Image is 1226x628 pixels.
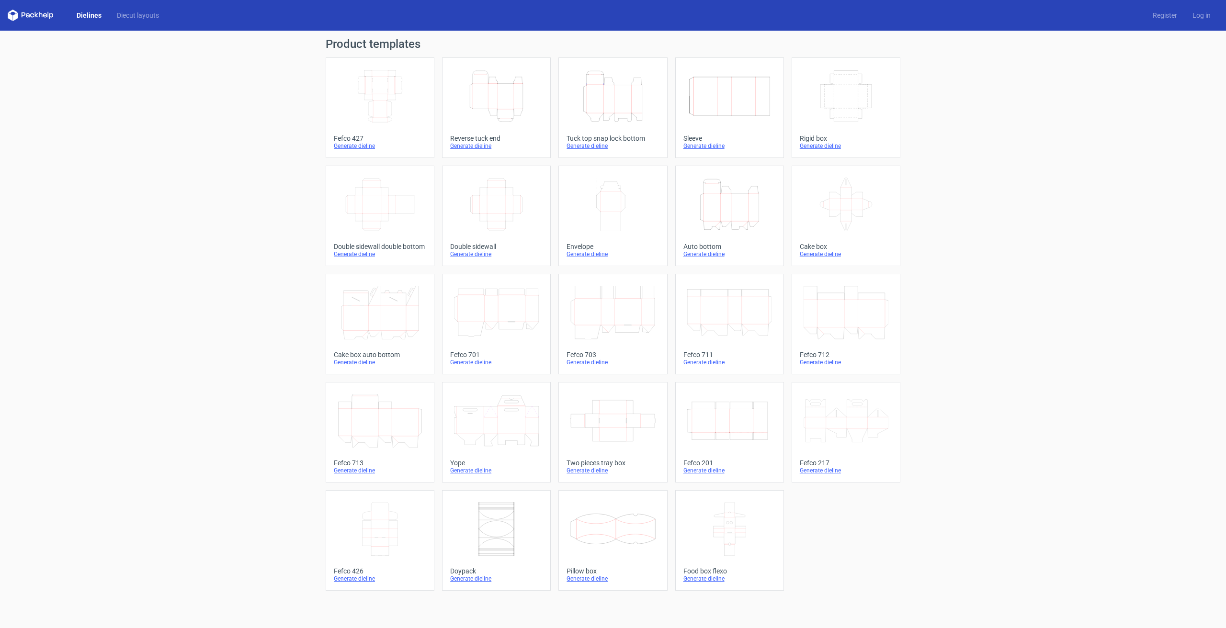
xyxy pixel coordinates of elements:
[450,567,543,575] div: Doypack
[558,490,667,591] a: Pillow boxGenerate dieline
[567,351,659,359] div: Fefco 703
[334,243,426,250] div: Double sidewall double bottom
[683,250,776,258] div: Generate dieline
[800,459,892,467] div: Fefco 217
[800,135,892,142] div: Rigid box
[683,567,776,575] div: Food box flexo
[326,166,434,266] a: Double sidewall double bottomGenerate dieline
[792,382,900,482] a: Fefco 217Generate dieline
[567,142,659,150] div: Generate dieline
[683,142,776,150] div: Generate dieline
[683,351,776,359] div: Fefco 711
[334,135,426,142] div: Fefco 427
[558,382,667,482] a: Two pieces tray boxGenerate dieline
[334,467,426,474] div: Generate dieline
[334,567,426,575] div: Fefco 426
[675,166,784,266] a: Auto bottomGenerate dieline
[326,490,434,591] a: Fefco 426Generate dieline
[442,274,551,374] a: Fefco 701Generate dieline
[558,274,667,374] a: Fefco 703Generate dieline
[558,166,667,266] a: EnvelopeGenerate dieline
[450,575,543,583] div: Generate dieline
[450,250,543,258] div: Generate dieline
[69,11,109,20] a: Dielines
[675,57,784,158] a: SleeveGenerate dieline
[442,166,551,266] a: Double sidewallGenerate dieline
[334,575,426,583] div: Generate dieline
[334,359,426,366] div: Generate dieline
[1145,11,1185,20] a: Register
[792,166,900,266] a: Cake boxGenerate dieline
[109,11,167,20] a: Diecut layouts
[326,38,900,50] h1: Product templates
[800,250,892,258] div: Generate dieline
[326,274,434,374] a: Cake box auto bottomGenerate dieline
[683,575,776,583] div: Generate dieline
[792,274,900,374] a: Fefco 712Generate dieline
[800,243,892,250] div: Cake box
[567,135,659,142] div: Tuck top snap lock bottom
[450,459,543,467] div: Yope
[450,243,543,250] div: Double sidewall
[450,467,543,474] div: Generate dieline
[326,57,434,158] a: Fefco 427Generate dieline
[442,57,551,158] a: Reverse tuck endGenerate dieline
[442,382,551,482] a: YopeGenerate dieline
[450,351,543,359] div: Fefco 701
[683,135,776,142] div: Sleeve
[450,135,543,142] div: Reverse tuck end
[792,57,900,158] a: Rigid boxGenerate dieline
[334,250,426,258] div: Generate dieline
[567,459,659,467] div: Two pieces tray box
[558,57,667,158] a: Tuck top snap lock bottomGenerate dieline
[567,243,659,250] div: Envelope
[675,382,784,482] a: Fefco 201Generate dieline
[334,142,426,150] div: Generate dieline
[442,490,551,591] a: DoypackGenerate dieline
[683,243,776,250] div: Auto bottom
[1185,11,1218,20] a: Log in
[567,575,659,583] div: Generate dieline
[567,567,659,575] div: Pillow box
[675,274,784,374] a: Fefco 711Generate dieline
[567,467,659,474] div: Generate dieline
[683,359,776,366] div: Generate dieline
[334,459,426,467] div: Fefco 713
[326,382,434,482] a: Fefco 713Generate dieline
[334,351,426,359] div: Cake box auto bottom
[683,467,776,474] div: Generate dieline
[800,351,892,359] div: Fefco 712
[450,142,543,150] div: Generate dieline
[450,359,543,366] div: Generate dieline
[800,467,892,474] div: Generate dieline
[800,142,892,150] div: Generate dieline
[675,490,784,591] a: Food box flexoGenerate dieline
[683,459,776,467] div: Fefco 201
[567,250,659,258] div: Generate dieline
[567,359,659,366] div: Generate dieline
[800,359,892,366] div: Generate dieline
